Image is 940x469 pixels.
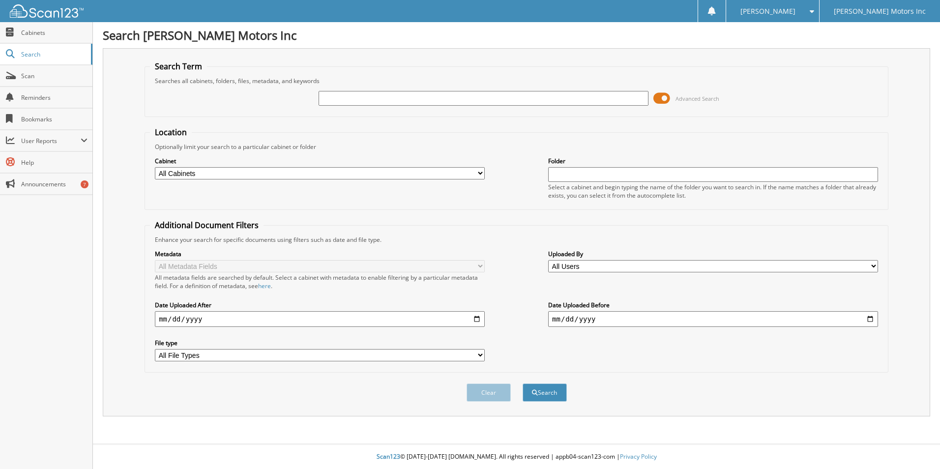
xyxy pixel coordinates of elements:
[155,311,485,327] input: start
[834,8,926,14] span: [PERSON_NAME] Motors Inc
[21,72,88,80] span: Scan
[467,383,511,402] button: Clear
[21,93,88,102] span: Reminders
[523,383,567,402] button: Search
[81,180,88,188] div: 7
[21,29,88,37] span: Cabinets
[258,282,271,290] a: here
[93,445,940,469] div: © [DATE]-[DATE] [DOMAIN_NAME]. All rights reserved | appb04-scan123-com |
[155,273,485,290] div: All metadata fields are searched by default. Select a cabinet with metadata to enable filtering b...
[740,8,795,14] span: [PERSON_NAME]
[21,115,88,123] span: Bookmarks
[150,235,883,244] div: Enhance your search for specific documents using filters such as date and file type.
[150,127,192,138] legend: Location
[150,77,883,85] div: Searches all cabinets, folders, files, metadata, and keywords
[548,183,878,200] div: Select a cabinet and begin typing the name of the folder you want to search in. If the name match...
[21,137,81,145] span: User Reports
[155,339,485,347] label: File type
[548,311,878,327] input: end
[155,157,485,165] label: Cabinet
[548,301,878,309] label: Date Uploaded Before
[548,250,878,258] label: Uploaded By
[676,95,719,102] span: Advanced Search
[150,143,883,151] div: Optionally limit your search to a particular cabinet or folder
[21,50,86,59] span: Search
[548,157,878,165] label: Folder
[21,180,88,188] span: Announcements
[103,27,930,43] h1: Search [PERSON_NAME] Motors Inc
[21,158,88,167] span: Help
[620,452,657,461] a: Privacy Policy
[155,250,485,258] label: Metadata
[377,452,400,461] span: Scan123
[10,4,84,18] img: scan123-logo-white.svg
[150,61,207,72] legend: Search Term
[150,220,264,231] legend: Additional Document Filters
[155,301,485,309] label: Date Uploaded After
